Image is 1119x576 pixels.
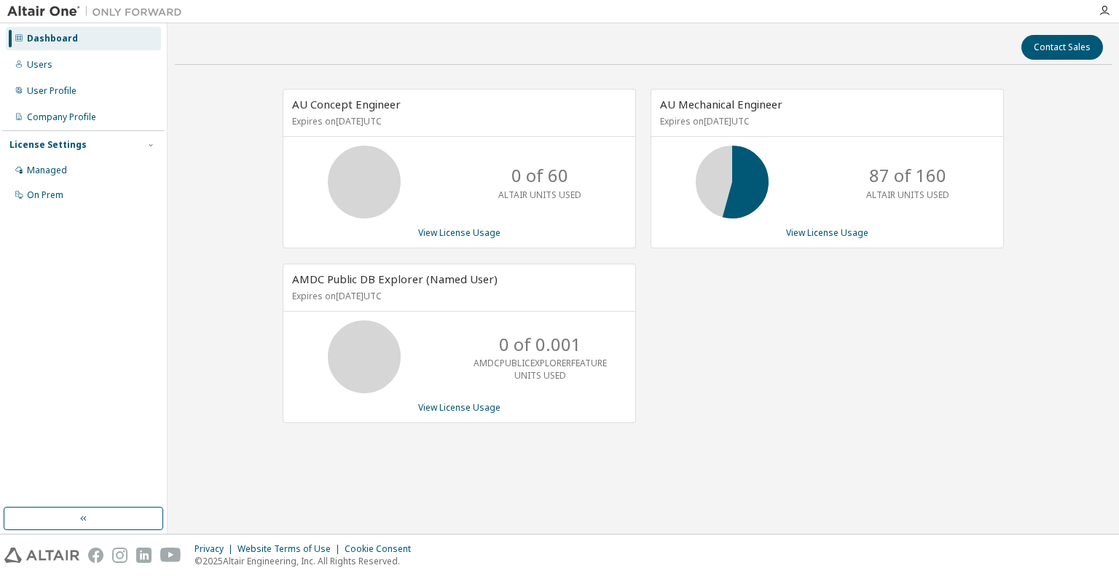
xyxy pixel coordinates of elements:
[27,33,78,44] div: Dashboard
[292,272,498,286] span: AMDC Public DB Explorer (Named User)
[160,548,181,563] img: youtube.svg
[237,543,345,555] div: Website Terms of Use
[292,115,623,127] p: Expires on [DATE] UTC
[7,4,189,19] img: Altair One
[27,189,63,201] div: On Prem
[660,97,782,111] span: AU Mechanical Engineer
[136,548,152,563] img: linkedin.svg
[786,226,868,239] a: View License Usage
[88,548,103,563] img: facebook.svg
[195,543,237,555] div: Privacy
[27,165,67,176] div: Managed
[4,548,79,563] img: altair_logo.svg
[112,548,127,563] img: instagram.svg
[869,163,946,188] p: 87 of 160
[511,163,568,188] p: 0 of 60
[418,401,500,414] a: View License Usage
[292,97,401,111] span: AU Concept Engineer
[474,357,607,382] p: AMDCPUBLICEXPLORERFEATURE UNITS USED
[195,555,420,567] p: © 2025 Altair Engineering, Inc. All Rights Reserved.
[27,111,96,123] div: Company Profile
[498,189,581,201] p: ALTAIR UNITS USED
[345,543,420,555] div: Cookie Consent
[418,226,500,239] a: View License Usage
[499,332,581,357] p: 0 of 0.001
[1021,35,1103,60] button: Contact Sales
[9,139,87,151] div: License Settings
[27,85,76,97] div: User Profile
[292,290,623,302] p: Expires on [DATE] UTC
[660,115,991,127] p: Expires on [DATE] UTC
[866,189,949,201] p: ALTAIR UNITS USED
[27,59,52,71] div: Users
